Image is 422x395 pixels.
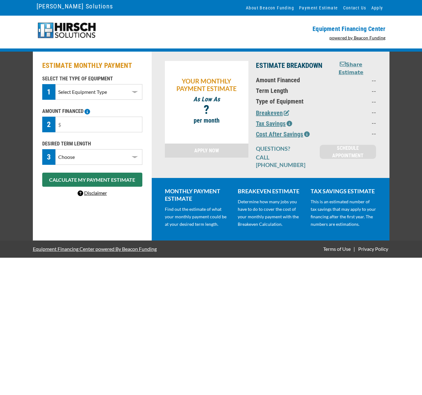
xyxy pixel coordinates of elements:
p: Term Length [256,87,323,94]
a: [PERSON_NAME] Solutions [37,1,113,12]
div: 2 [42,117,56,132]
button: CALCULATE MY PAYMENT ESTIMATE [42,173,142,187]
button: Breakeven [256,108,289,118]
p: Type of Equipment [256,98,323,105]
p: Amount Financed [256,76,323,84]
p: This is an estimated number of tax savings that may apply to your financing after the first year.... [311,198,376,228]
p: MONTHLY PAYMENT ESTIMATE [165,187,230,202]
div: 1 [42,84,56,100]
p: -- [330,87,376,94]
a: Privacy Policy [357,246,389,252]
img: Hirsch-logo-55px.png [37,22,97,39]
a: Terms of Use [322,246,352,252]
a: Disclaimer [78,190,107,196]
p: per month [168,117,246,124]
p: Find out the estimate of what your monthly payment could be at your desired term length. [165,205,230,228]
button: Tax Savings [256,119,292,128]
p: Determine how many jobs you have to do to cover the cost of your monthly payment with the Breakev... [238,198,303,228]
p: SELECT THE TYPE OF EQUIPMENT [42,75,142,83]
p: TAX SAVINGS ESTIMATE [311,187,376,195]
a: SCHEDULE APPOINTMENT [320,145,376,159]
p: CALL [PHONE_NUMBER] [256,154,312,169]
div: 3 [42,149,56,165]
a: powered by Beacon Funding [329,35,386,40]
a: APPLY NOW [165,144,249,158]
p: AMOUNT FINANCED [42,108,142,115]
p: BREAKEVEN ESTIMATE [238,187,303,195]
h2: ESTIMATE MONTHLY PAYMENT [42,61,142,70]
p: ? [168,106,246,114]
button: Cost After Savings [256,129,310,139]
input: $ [55,117,142,132]
p: As Low As [168,95,246,103]
p: -- [330,119,376,126]
p: -- [330,129,376,137]
p: -- [330,108,376,116]
p: ESTIMATE BREAKDOWN [256,61,323,70]
span: | [353,246,355,252]
p: Equipment Financing Center [215,25,386,33]
p: -- [330,98,376,105]
p: -- [330,76,376,84]
p: YOUR MONTHLY PAYMENT ESTIMATE [168,77,246,92]
p: QUESTIONS? [256,145,312,152]
button: Share Estimate [330,61,371,76]
p: DESIRED TERM LENGTH [42,140,142,148]
a: Equipment Financing Center powered By Beacon Funding [33,241,157,256]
